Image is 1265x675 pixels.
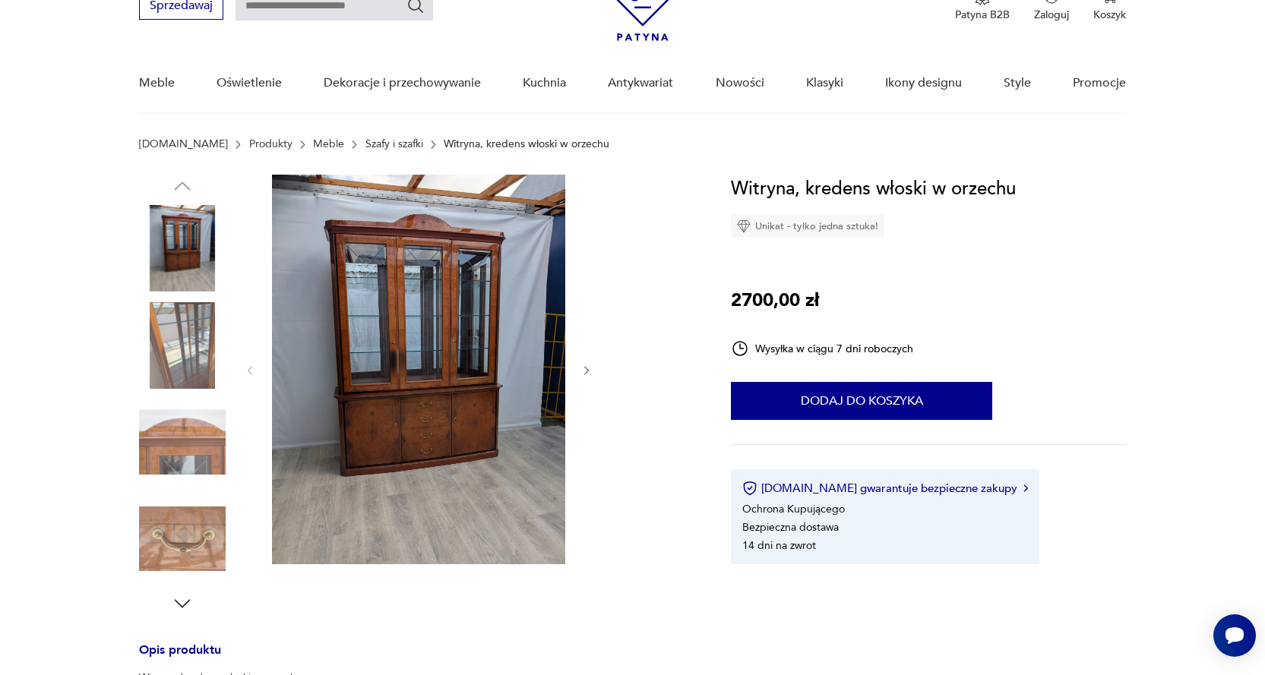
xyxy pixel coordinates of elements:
[139,496,226,582] img: Zdjęcie produktu Witryna, kredens włoski w orzechu
[731,175,1016,203] h1: Witryna, kredens włoski w orzechu
[955,8,1010,22] p: Patyna B2B
[885,54,962,112] a: Ikony designu
[313,138,344,150] a: Meble
[806,54,843,112] a: Klasyki
[139,645,694,670] h3: Opis produktu
[742,502,845,516] li: Ochrona Kupującego
[139,54,175,112] a: Meble
[731,382,992,420] button: Dodaj do koszyka
[217,54,282,112] a: Oświetlenie
[1213,614,1256,657] iframe: Smartsupp widget button
[272,175,565,564] img: Zdjęcie produktu Witryna, kredens włoski w orzechu
[731,215,884,238] div: Unikat - tylko jedna sztuka!
[742,520,839,535] li: Bezpieczna dostawa
[1073,54,1126,112] a: Promocje
[737,219,751,233] img: Ikona diamentu
[742,538,816,553] li: 14 dni na zwrot
[249,138,293,150] a: Produkty
[608,54,673,112] a: Antykwariat
[139,138,228,150] a: [DOMAIN_NAME]
[139,2,223,12] a: Sprzedawaj
[365,138,423,150] a: Szafy i szafki
[139,205,226,292] img: Zdjęcie produktu Witryna, kredens włoski w orzechu
[523,54,566,112] a: Kuchnia
[324,54,481,112] a: Dekoracje i przechowywanie
[716,54,764,112] a: Nowości
[139,302,226,389] img: Zdjęcie produktu Witryna, kredens włoski w orzechu
[139,399,226,485] img: Zdjęcie produktu Witryna, kredens włoski w orzechu
[742,481,1027,496] button: [DOMAIN_NAME] gwarantuje bezpieczne zakupy
[1004,54,1031,112] a: Style
[731,286,819,315] p: 2700,00 zł
[731,339,913,358] div: Wysyłka w ciągu 7 dni roboczych
[444,138,609,150] p: Witryna, kredens włoski w orzechu
[742,481,757,496] img: Ikona certyfikatu
[1023,484,1028,492] img: Ikona strzałki w prawo
[1034,8,1069,22] p: Zaloguj
[1093,8,1126,22] p: Koszyk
